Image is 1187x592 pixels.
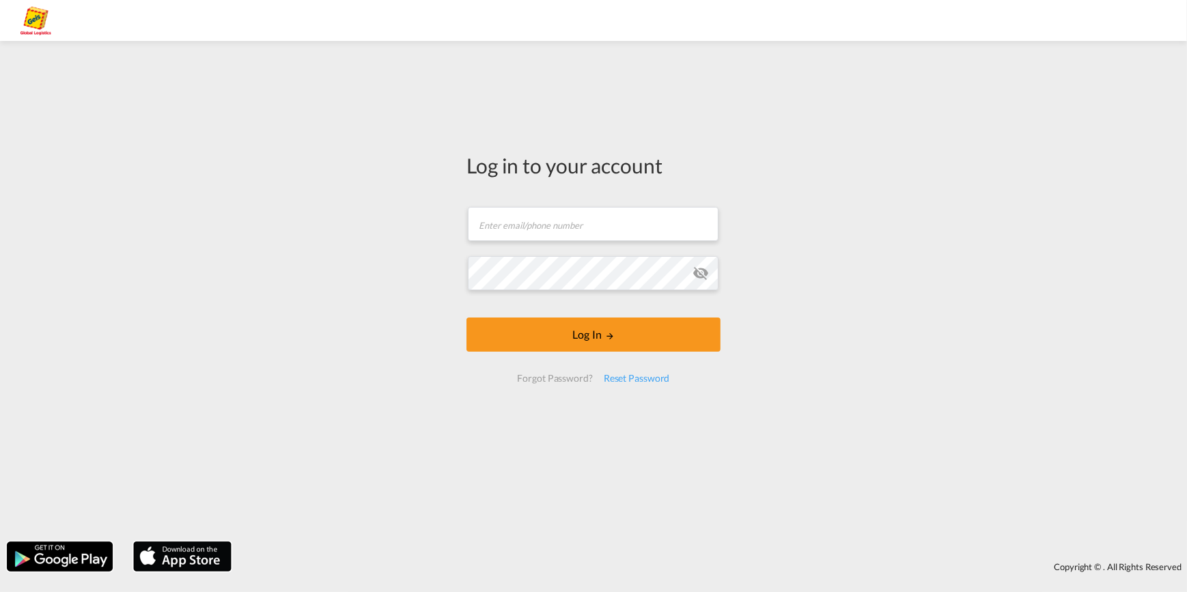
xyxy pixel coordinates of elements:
img: apple.png [132,540,233,573]
button: LOGIN [466,318,721,352]
img: google.png [5,540,114,573]
md-icon: icon-eye-off [693,265,709,281]
input: Enter email/phone number [468,207,718,241]
img: a2a4a140666c11eeab5485e577415959.png [20,5,51,36]
div: Log in to your account [466,151,721,180]
div: Copyright © . All Rights Reserved [238,555,1187,578]
div: Reset Password [598,366,675,391]
div: Forgot Password? [512,366,598,391]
